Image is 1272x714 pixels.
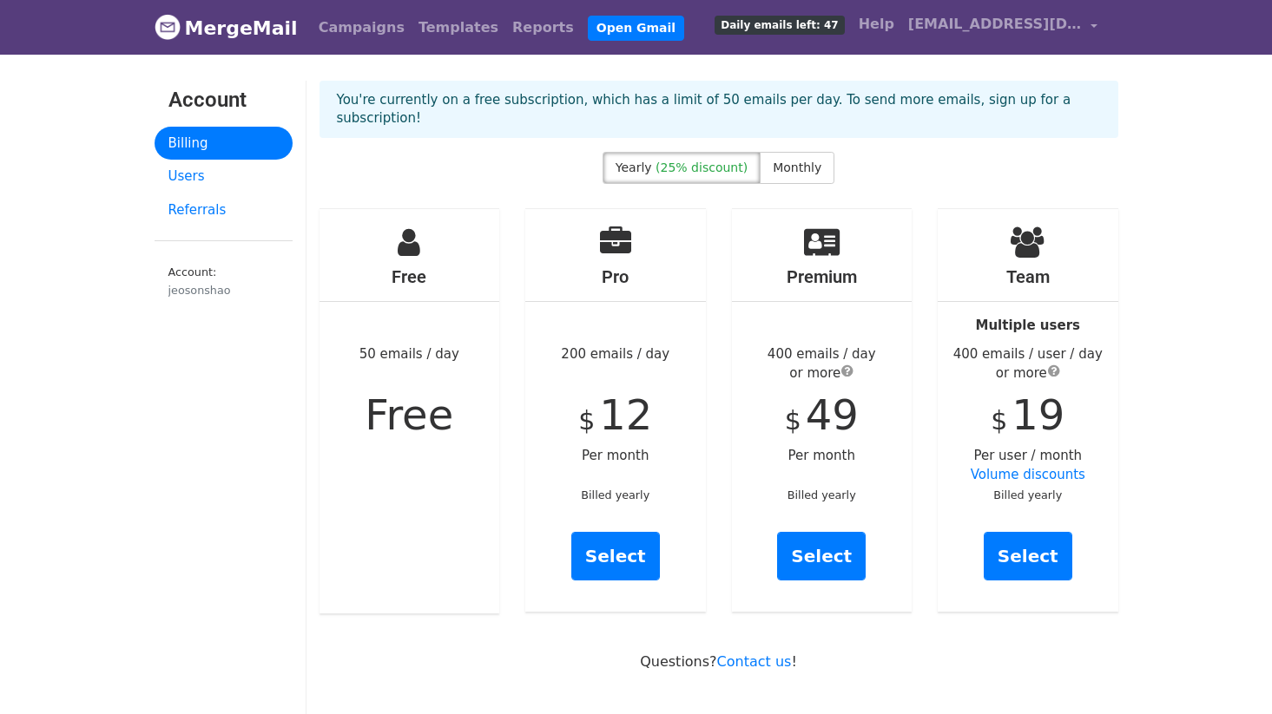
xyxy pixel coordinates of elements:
h4: Pro [525,266,706,287]
small: Account: [168,265,279,298]
strong: Multiple users [976,318,1080,333]
div: 50 emails / day [320,209,500,613]
h4: Team [938,266,1118,287]
small: Billed yearly [993,488,1062,501]
a: Contact us [717,653,792,670]
span: Free [365,390,453,439]
span: Yearly [616,160,652,174]
img: MergeMail logo [155,14,181,40]
small: Billed yearly [788,488,856,501]
span: Daily emails left: 47 [715,16,844,35]
a: Campaigns [312,10,412,45]
span: 19 [1012,390,1064,439]
span: Monthly [773,160,821,174]
a: Help [852,7,901,42]
span: 49 [806,390,859,439]
h4: Premium [732,266,913,287]
h4: Free [320,266,500,287]
a: Select [571,532,660,580]
a: Volume discounts [971,467,1085,482]
span: (25% discount) [656,160,748,174]
a: Select [984,532,1072,580]
div: jeosonshao [168,282,279,298]
a: Referrals [155,193,293,227]
a: Select [777,532,866,580]
a: MergeMail [155,10,298,46]
a: Open Gmail [588,16,684,41]
div: Per month [732,209,913,612]
span: $ [785,405,801,436]
a: Users [155,160,293,193]
h3: Account [168,88,279,113]
a: [EMAIL_ADDRESS][DOMAIN_NAME] [901,7,1104,48]
p: You're currently on a free subscription, which has a limit of 50 emails per day. To send more ema... [337,91,1101,128]
span: 12 [599,390,652,439]
span: [EMAIL_ADDRESS][DOMAIN_NAME] [908,14,1082,35]
a: Billing [155,127,293,160]
div: Per user / month [938,209,1118,612]
a: Templates [412,10,505,45]
div: 400 emails / day or more [732,344,913,383]
div: 200 emails / day Per month [525,209,706,612]
div: 400 emails / user / day or more [938,344,1118,383]
a: Reports [505,10,581,45]
span: $ [578,405,595,436]
small: Billed yearly [581,488,649,501]
a: Daily emails left: 47 [708,7,851,42]
p: Questions? ! [320,652,1118,671]
span: $ [991,405,1007,436]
